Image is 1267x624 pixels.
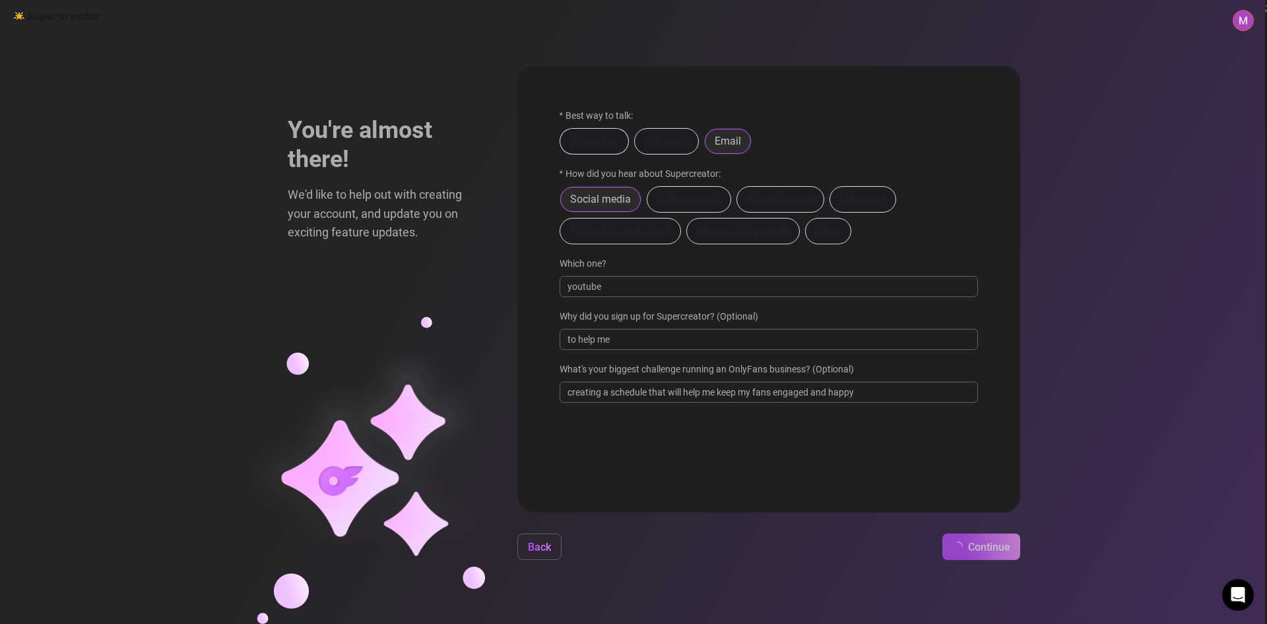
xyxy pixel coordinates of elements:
span: Influencer [840,193,886,205]
span: News or Blog article [697,225,789,237]
span: Advertisement [747,193,814,205]
label: Best way to talk: [560,108,641,123]
label: How did you hear about Supercreator: [560,166,729,181]
input: Why did you sign up for Supercreator? (Optional) [560,329,978,350]
label: Which one? [560,256,615,271]
img: logo [13,10,101,22]
img: ACg8ocL0779mGjGVRifFZArHitIkRIJ0DZf4JH6GBU6Fg9P9PcAAfw=s96-c [1233,11,1253,30]
span: Refferal from a friend [570,225,670,237]
span: Other [816,225,841,237]
span: Social media [570,193,631,205]
h1: You're almost there! [288,116,486,174]
span: loading [950,539,963,553]
span: Back [528,541,551,553]
span: WhatsApp [570,135,618,147]
span: Continue [968,541,1010,553]
span: Telegram [645,135,688,147]
input: Which one? [560,276,978,297]
button: Back [517,534,562,560]
label: Why did you sign up for Supercreator? (Optional) [560,309,767,324]
div: Open Intercom Messenger [1222,579,1254,611]
label: What's your biggest challenge running an OnlyFans business? (Optional) [560,362,862,376]
span: Online search [657,193,721,205]
button: Continue [942,534,1020,560]
input: What's your biggest challenge running an OnlyFans business? (Optional) [560,382,978,403]
span: We'd like to help out with creating your account, and update you on exciting feature updates. [288,186,486,242]
span: Email [715,135,741,147]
